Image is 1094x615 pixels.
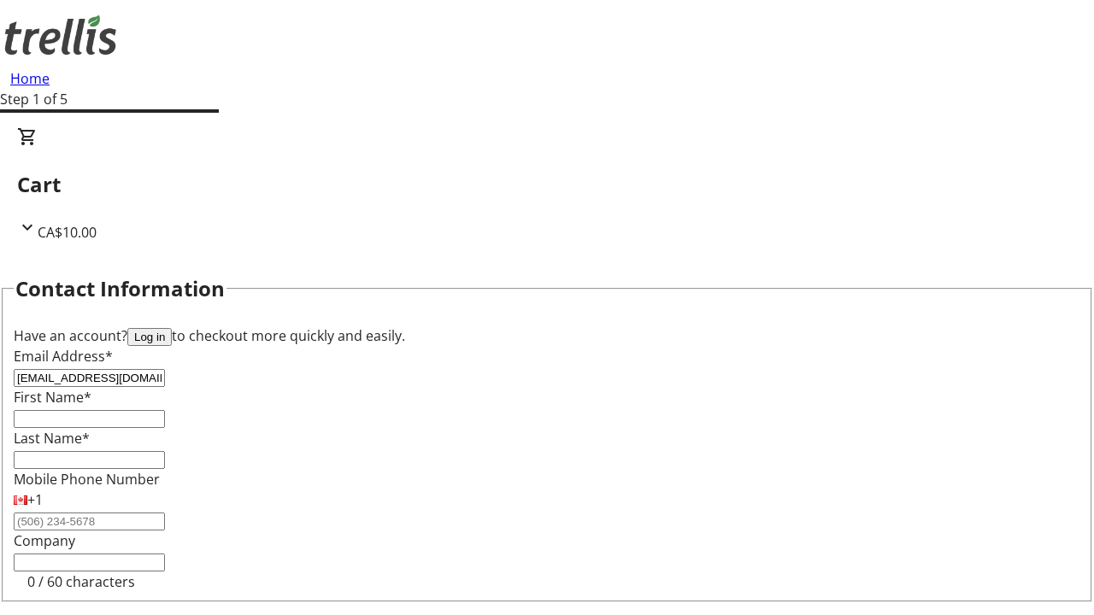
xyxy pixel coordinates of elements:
[14,470,160,489] label: Mobile Phone Number
[17,169,1077,200] h2: Cart
[14,347,113,366] label: Email Address*
[14,531,75,550] label: Company
[27,572,135,591] tr-character-limit: 0 / 60 characters
[17,126,1077,243] div: CartCA$10.00
[38,223,97,242] span: CA$10.00
[14,388,91,407] label: First Name*
[127,328,172,346] button: Log in
[14,325,1080,346] div: Have an account? to checkout more quickly and easily.
[14,429,90,448] label: Last Name*
[15,273,225,304] h2: Contact Information
[14,512,165,530] input: (506) 234-5678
